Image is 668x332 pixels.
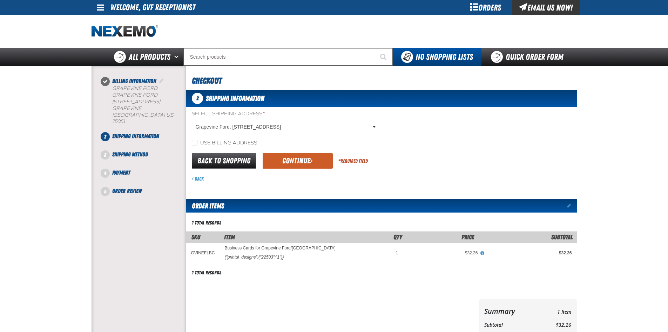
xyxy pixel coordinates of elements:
li: Payment. Step 4 of 5. Not Completed [105,169,186,187]
li: Order Review. Step 5 of 5. Not Completed [105,187,186,195]
li: Shipping Information. Step 2 of 5. Not Completed [105,132,186,150]
nav: Checkout steps. Current step is Shipping Information. Step 2 of 5 [100,77,186,195]
td: GVINEFLBC [186,243,220,263]
span: Checkout [192,76,222,86]
div: 1 total records [192,269,221,276]
a: Back to Shopping [192,153,256,169]
input: Use billing address [192,140,197,145]
img: Nexemo logo [92,25,158,38]
div: 1 total records [192,220,221,226]
span: Billing Information [112,78,156,84]
span: 2 [101,132,110,141]
span: Qty [393,233,402,241]
span: US [166,112,173,118]
div: $32.26 [487,250,572,256]
span: Grapevine Ford, [STREET_ADDRESS] [196,123,371,131]
div: Required Field [338,158,368,164]
span: Shipping Method [112,151,148,158]
span: [GEOGRAPHIC_DATA] [112,112,165,118]
td: 1 Item [538,305,571,317]
span: Order Review [112,188,142,194]
a: Quick Order Form [481,48,576,66]
span: Subtotal [551,233,573,241]
th: Summary [484,305,538,317]
span: 1 [396,250,398,255]
button: You do not have available Shopping Lists. Open to Create a New List [393,48,481,66]
li: Shipping Method. Step 3 of 5. Not Completed [105,150,186,169]
label: Select Shipping Address [192,111,379,117]
h2: Order Items [186,199,224,213]
bdo: 76051 [112,118,125,124]
button: View All Prices for Business Cards for Grapevine Ford/Lincoln [478,250,487,256]
span: Shipping Information [112,133,159,139]
span: Item [224,233,235,241]
div: {"printui_designs":{"22503":"1"}} [225,254,284,260]
span: No Shopping Lists [416,52,473,62]
a: Edit items [567,203,577,208]
span: Grapevine Ford [112,92,157,98]
a: Business Cards for Grapevine Ford/[GEOGRAPHIC_DATA] [225,246,336,251]
span: [STREET_ADDRESS] [112,99,160,105]
input: Search [183,48,393,66]
span: 3 [101,150,110,160]
li: Billing Information. Step 1 of 5. Completed [105,77,186,132]
span: All Products [129,51,170,63]
button: Continue [263,153,333,169]
label: Use billing address [192,140,257,147]
a: Edit Billing Information [158,78,165,84]
span: Shipping Information [206,94,264,103]
span: Price [461,233,474,241]
span: 2 [192,93,203,104]
b: Grapevine Ford [112,85,157,91]
span: Payment [112,169,130,176]
a: Home [92,25,158,38]
button: Open All Products pages [172,48,183,66]
span: 4 [101,169,110,178]
span: GRAPEVINE [112,105,141,111]
a: SKU [191,233,200,241]
button: Start Searching [375,48,393,66]
div: $32.26 [408,250,478,256]
a: Back [192,176,204,182]
span: 5 [101,187,110,196]
th: Subtotal [484,320,538,330]
td: $32.26 [538,320,571,330]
